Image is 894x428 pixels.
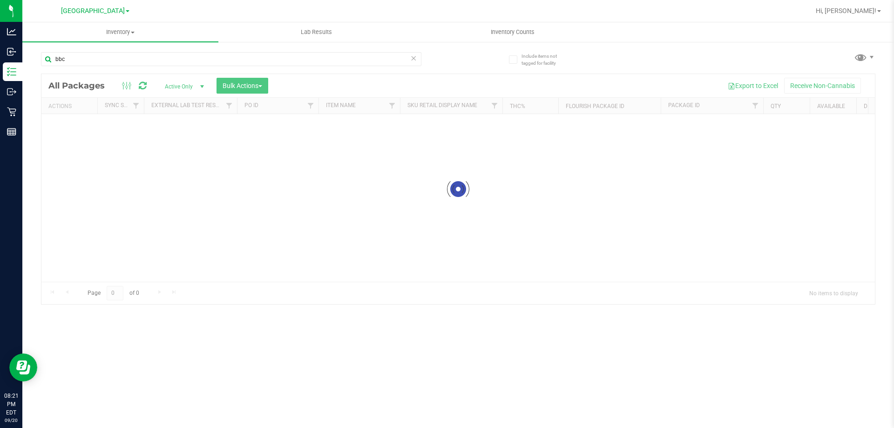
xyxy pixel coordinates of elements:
span: Clear [410,52,417,64]
span: Lab Results [288,28,345,36]
a: Inventory Counts [414,22,610,42]
span: Inventory [22,28,218,36]
inline-svg: Outbound [7,87,16,96]
inline-svg: Inbound [7,47,16,56]
a: Inventory [22,22,218,42]
iframe: Resource center [9,353,37,381]
a: Lab Results [218,22,414,42]
input: Search Package ID, Item Name, SKU, Lot or Part Number... [41,52,421,66]
inline-svg: Reports [7,127,16,136]
span: Hi, [PERSON_NAME]! [816,7,876,14]
p: 08:21 PM EDT [4,392,18,417]
inline-svg: Retail [7,107,16,116]
inline-svg: Analytics [7,27,16,36]
span: Include items not tagged for facility [521,53,568,67]
p: 09/20 [4,417,18,424]
inline-svg: Inventory [7,67,16,76]
span: Inventory Counts [478,28,547,36]
span: [GEOGRAPHIC_DATA] [61,7,125,15]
